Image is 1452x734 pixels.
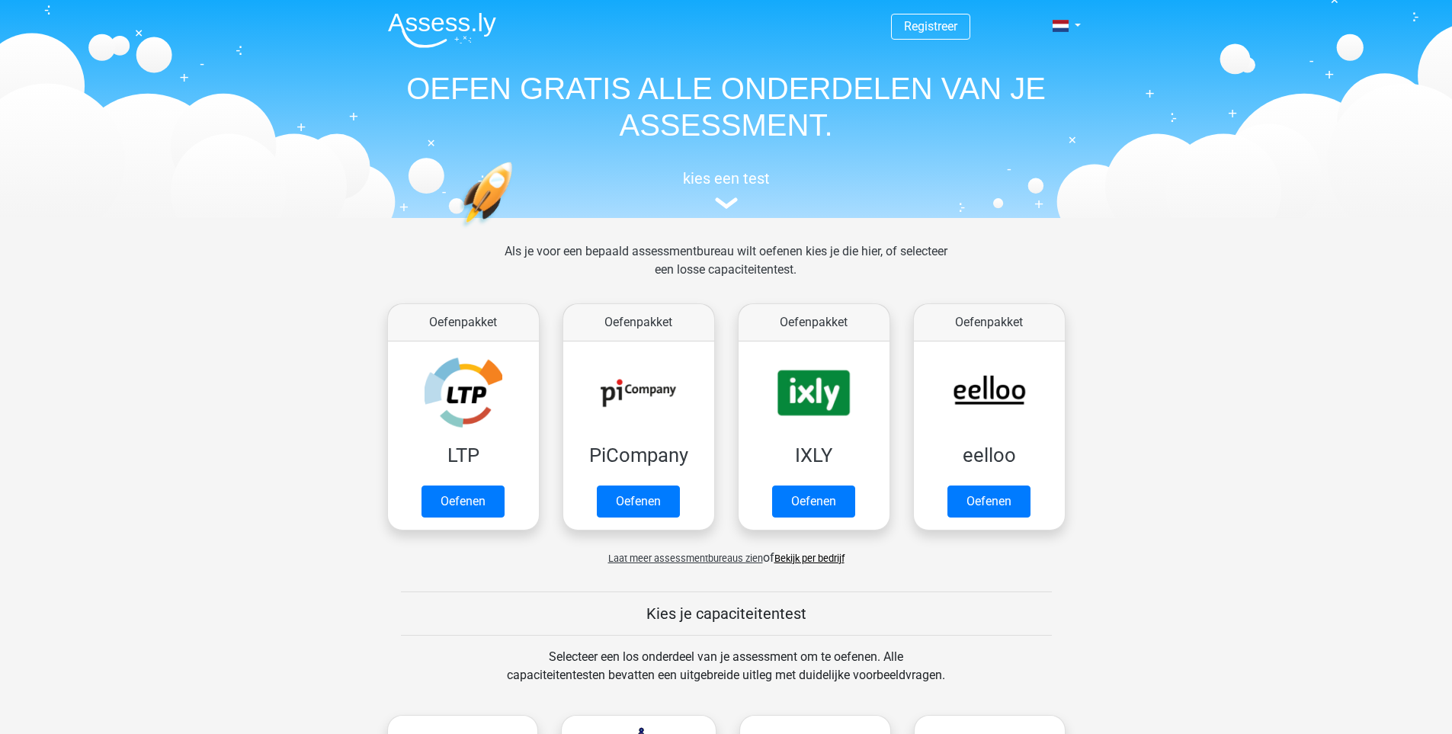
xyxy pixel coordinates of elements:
[492,242,960,297] div: Als je voor een bepaald assessmentbureau wilt oefenen kies je die hier, of selecteer een losse ca...
[460,162,572,300] img: oefenen
[772,486,855,518] a: Oefenen
[947,486,1031,518] a: Oefenen
[376,169,1077,210] a: kies een test
[904,19,957,34] a: Registreer
[401,604,1052,623] h5: Kies je capaciteitentest
[492,648,960,703] div: Selecteer een los onderdeel van je assessment om te oefenen. Alle capaciteitentesten bevatten een...
[774,553,845,564] a: Bekijk per bedrijf
[376,169,1077,188] h5: kies een test
[597,486,680,518] a: Oefenen
[376,70,1077,143] h1: OEFEN GRATIS ALLE ONDERDELEN VAN JE ASSESSMENT.
[376,537,1077,567] div: of
[388,12,496,48] img: Assessly
[715,197,738,209] img: assessment
[421,486,505,518] a: Oefenen
[608,553,763,564] span: Laat meer assessmentbureaus zien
